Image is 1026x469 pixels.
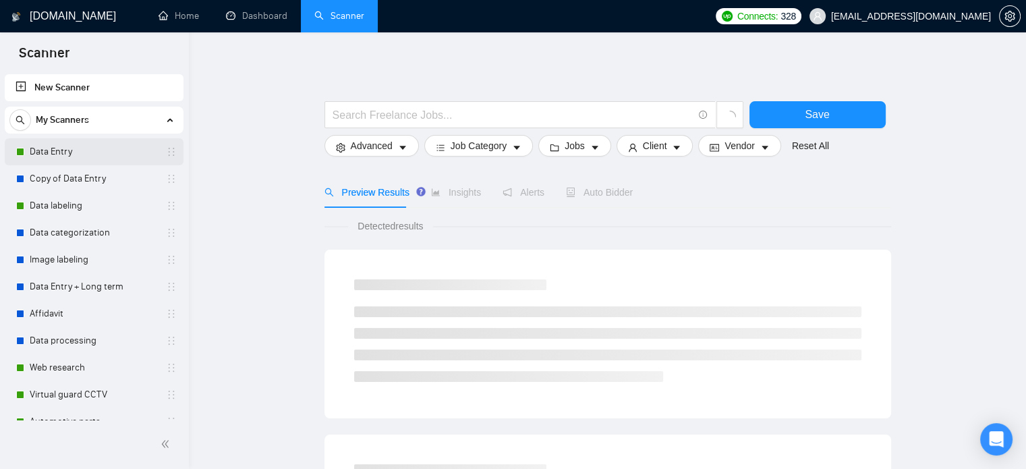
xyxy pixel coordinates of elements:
[749,101,886,128] button: Save
[166,281,177,292] span: holder
[166,335,177,346] span: holder
[415,186,427,198] div: Tooltip anchor
[333,107,693,123] input: Search Freelance Jobs...
[348,219,432,233] span: Detected results
[512,142,521,153] span: caret-down
[30,138,158,165] a: Data Entry
[30,300,158,327] a: Affidavit
[724,111,736,123] span: loading
[431,188,440,197] span: area-chart
[760,142,770,153] span: caret-down
[565,138,585,153] span: Jobs
[30,219,158,246] a: Data categorization
[30,327,158,354] a: Data processing
[550,142,559,153] span: folder
[166,227,177,238] span: holder
[16,74,173,101] a: New Scanner
[161,437,174,451] span: double-left
[451,138,507,153] span: Job Category
[737,9,778,24] span: Connects:
[628,142,637,153] span: user
[166,362,177,373] span: holder
[324,135,419,157] button: settingAdvancedcaret-down
[999,11,1021,22] a: setting
[813,11,822,21] span: user
[36,107,89,134] span: My Scanners
[1000,11,1020,22] span: setting
[30,246,158,273] a: Image labeling
[166,389,177,400] span: holder
[431,187,481,198] span: Insights
[503,188,512,197] span: notification
[566,187,633,198] span: Auto Bidder
[780,9,795,24] span: 328
[9,109,31,131] button: search
[5,74,183,101] li: New Scanner
[503,187,544,198] span: Alerts
[351,138,393,153] span: Advanced
[980,423,1013,456] div: Open Intercom Messenger
[166,200,177,211] span: holder
[617,135,693,157] button: userClientcaret-down
[159,10,199,22] a: homeHome
[724,138,754,153] span: Vendor
[324,188,334,197] span: search
[166,416,177,427] span: holder
[30,408,158,435] a: Automotive parts
[722,11,733,22] img: upwork-logo.png
[538,135,611,157] button: folderJobscaret-down
[30,273,158,300] a: Data Entry + Long term
[8,43,80,72] span: Scanner
[436,142,445,153] span: bars
[643,138,667,153] span: Client
[166,146,177,157] span: holder
[10,115,30,125] span: search
[566,188,575,197] span: robot
[590,142,600,153] span: caret-down
[166,173,177,184] span: holder
[792,138,829,153] a: Reset All
[226,10,287,22] a: dashboardDashboard
[710,142,719,153] span: idcard
[30,192,158,219] a: Data labeling
[166,308,177,319] span: holder
[324,187,409,198] span: Preview Results
[30,354,158,381] a: Web research
[698,135,780,157] button: idcardVendorcaret-down
[699,111,708,119] span: info-circle
[11,6,21,28] img: logo
[336,142,345,153] span: setting
[30,381,158,408] a: Virtual guard CCTV
[314,10,364,22] a: searchScanner
[398,142,407,153] span: caret-down
[166,254,177,265] span: holder
[424,135,533,157] button: barsJob Categorycaret-down
[30,165,158,192] a: Copy of Data Entry
[672,142,681,153] span: caret-down
[805,106,829,123] span: Save
[999,5,1021,27] button: setting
